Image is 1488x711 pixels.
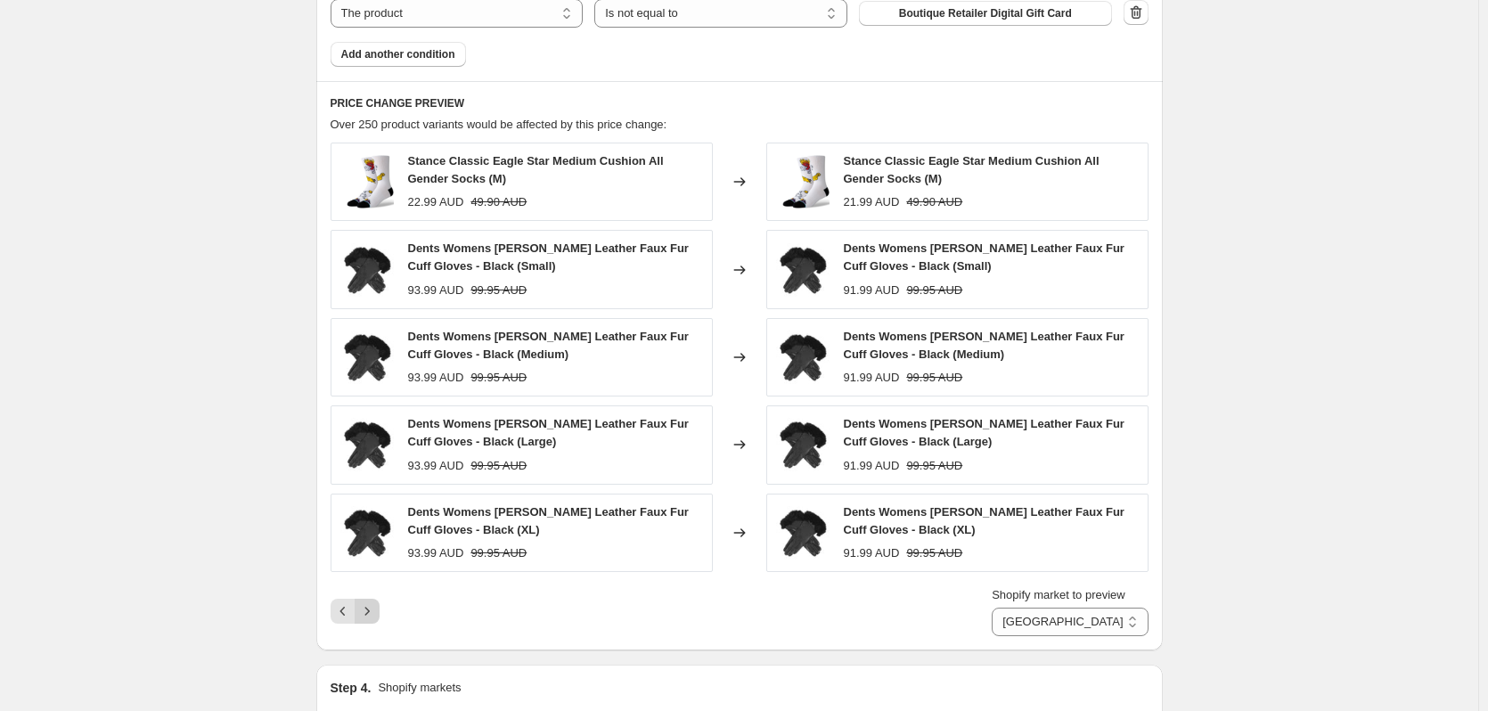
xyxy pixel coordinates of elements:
span: Dents Womens [PERSON_NAME] Leather Faux Fur Cuff Gloves - Black (Medium) [844,330,1124,361]
div: 91.99 AUD [844,282,900,299]
img: 77-0019-BLK_80x.jpg [340,243,394,297]
span: Over 250 product variants would be affected by this price change: [331,118,667,131]
span: Dents Womens [PERSON_NAME] Leather Faux Fur Cuff Gloves - Black (Large) [844,417,1124,448]
strike: 99.95 AUD [470,544,527,562]
div: 21.99 AUD [844,193,900,211]
strike: 99.95 AUD [906,457,962,475]
strike: 99.95 AUD [470,457,527,475]
span: Dents Womens [PERSON_NAME] Leather Faux Fur Cuff Gloves - Black (Small) [408,241,689,273]
span: Dents Womens [PERSON_NAME] Leather Faux Fur Cuff Gloves - Black (Large) [408,417,689,448]
span: Boutique Retailer Digital Gift Card [899,6,1072,20]
strike: 99.95 AUD [470,369,527,387]
div: 22.99 AUD [408,193,464,211]
h6: PRICE CHANGE PREVIEW [331,96,1149,110]
p: Shopify markets [378,679,461,697]
img: 77-0019-BLK_80x.jpg [776,331,830,384]
div: 91.99 AUD [844,457,900,475]
span: Dents Womens [PERSON_NAME] Leather Faux Fur Cuff Gloves - Black (Medium) [408,330,689,361]
div: 93.99 AUD [408,282,464,299]
strike: 99.95 AUD [906,282,962,299]
div: 91.99 AUD [844,544,900,562]
span: Add another condition [341,47,455,61]
img: 77-0019-BLK_80x.jpg [340,418,394,471]
strike: 49.90 AUD [906,193,962,211]
span: Stance Classic Eagle Star Medium Cushion All Gender Socks (M) [408,154,664,185]
nav: Pagination [331,599,380,624]
button: Next [355,599,380,624]
strike: 99.95 AUD [906,544,962,562]
img: 77-0019-BLK_80x.jpg [776,418,830,471]
div: 91.99 AUD [844,369,900,387]
button: Previous [331,599,356,624]
span: Dents Womens [PERSON_NAME] Leather Faux Fur Cuff Gloves - Black (Small) [844,241,1124,273]
span: Dents Womens [PERSON_NAME] Leather Faux Fur Cuff Gloves - Black (XL) [844,505,1124,536]
img: 77-0019-BLK_80x.jpg [340,506,394,560]
div: 93.99 AUD [408,457,464,475]
img: 77-0019-BLK_80x.jpg [776,506,830,560]
h2: Step 4. [331,679,372,697]
span: Dents Womens [PERSON_NAME] Leather Faux Fur Cuff Gloves - Black (XL) [408,505,689,536]
button: Boutique Retailer Digital Gift Card [859,1,1112,26]
button: Add another condition [331,42,466,67]
span: Shopify market to preview [992,588,1125,601]
div: 93.99 AUD [408,369,464,387]
img: 77-0019-BLK_80x.jpg [340,331,394,384]
img: U556D19EAG-WHT_284f1db5-37aa-4a4d-ab71-78516dce936f_80x.png [340,155,394,208]
strike: 99.95 AUD [470,282,527,299]
strike: 99.95 AUD [906,369,962,387]
img: 77-0019-BLK_80x.jpg [776,243,830,297]
div: 93.99 AUD [408,544,464,562]
span: Stance Classic Eagle Star Medium Cushion All Gender Socks (M) [844,154,1100,185]
strike: 49.90 AUD [470,193,527,211]
img: U556D19EAG-WHT_284f1db5-37aa-4a4d-ab71-78516dce936f_80x.png [776,155,830,208]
